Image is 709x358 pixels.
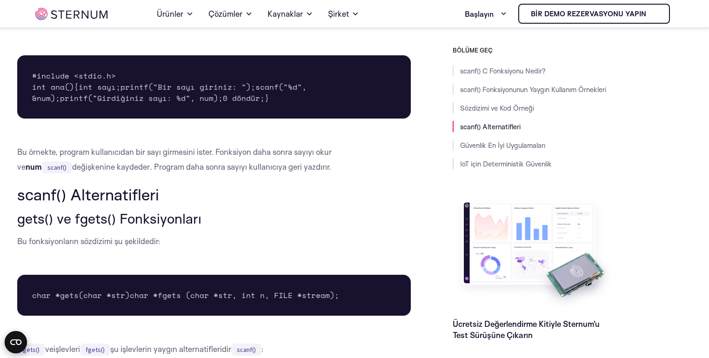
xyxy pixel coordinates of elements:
font: num [26,162,42,172]
font: Ürünler [157,9,183,19]
font: Kaynaklar [268,9,303,19]
font: scanf() Alternatifleri [17,185,159,204]
a: IoT için Deterministik Güvenlik [460,159,552,168]
a: Başlayın [465,5,507,23]
font: int ana() [32,81,74,93]
code: scanf() [42,161,72,173]
img: göğüs kemiği iot [35,8,107,20]
font: Şirket [328,9,349,19]
font: char *gets(char *str) [32,290,130,301]
font: #include <stdio.h> [32,70,116,81]
font: . Program daha sonra sayıyı kullanıcıya geri yazdırır. [150,162,331,172]
font: printf("Bir sayı giriniz: "); [120,81,255,93]
button: CMP widget'ını açın [5,331,27,353]
font: printf("Girdiğiniz sayı: %d", num); [60,93,223,104]
font: Bir demo rezervasyonu yapın [531,9,646,18]
font: değişkenine kaydeder [72,162,150,172]
font: 0 döndür; [223,93,265,104]
a: scanf() Alternatifleri [460,122,521,131]
a: Sözdizimi ve Kod Örneği [460,104,534,113]
font: Başlayın [465,9,494,19]
img: Ücretsiz Değerlendirme Kitiyle Sternum'u Test Sürüşüne Çıkarın [453,195,615,311]
font: scanf("%d", &num); [32,81,311,104]
font: { [74,81,79,93]
font: gets() ve fgets() Fonksiyonları [17,210,201,227]
img: göğüs kemiği iot [650,10,657,18]
font: Bu örnekte, program kullanıcıdan bir sayı girmesini ister. Fonksiyon daha sonra sayıyı okur ve [17,147,332,172]
font: } [265,93,269,104]
font: Bu fonksiyonların sözdizimi şu şekildedir: [17,236,161,246]
font: BÖLÜME GEÇ [453,46,493,54]
a: Bir demo rezervasyonu yapın [518,4,670,24]
font: Çözümler [208,9,242,19]
a: scanf() C Fonksiyonu Nedir? [460,66,546,75]
a: Güvenlik En İyi Uygulamaları [460,141,545,150]
font: int sayı; [79,81,120,93]
a: scanf() Fonksiyonunun Yaygın Kullanım Örnekleri [460,85,606,94]
font: char *fgets (char *str, int n, FILE *stream); [130,290,339,301]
